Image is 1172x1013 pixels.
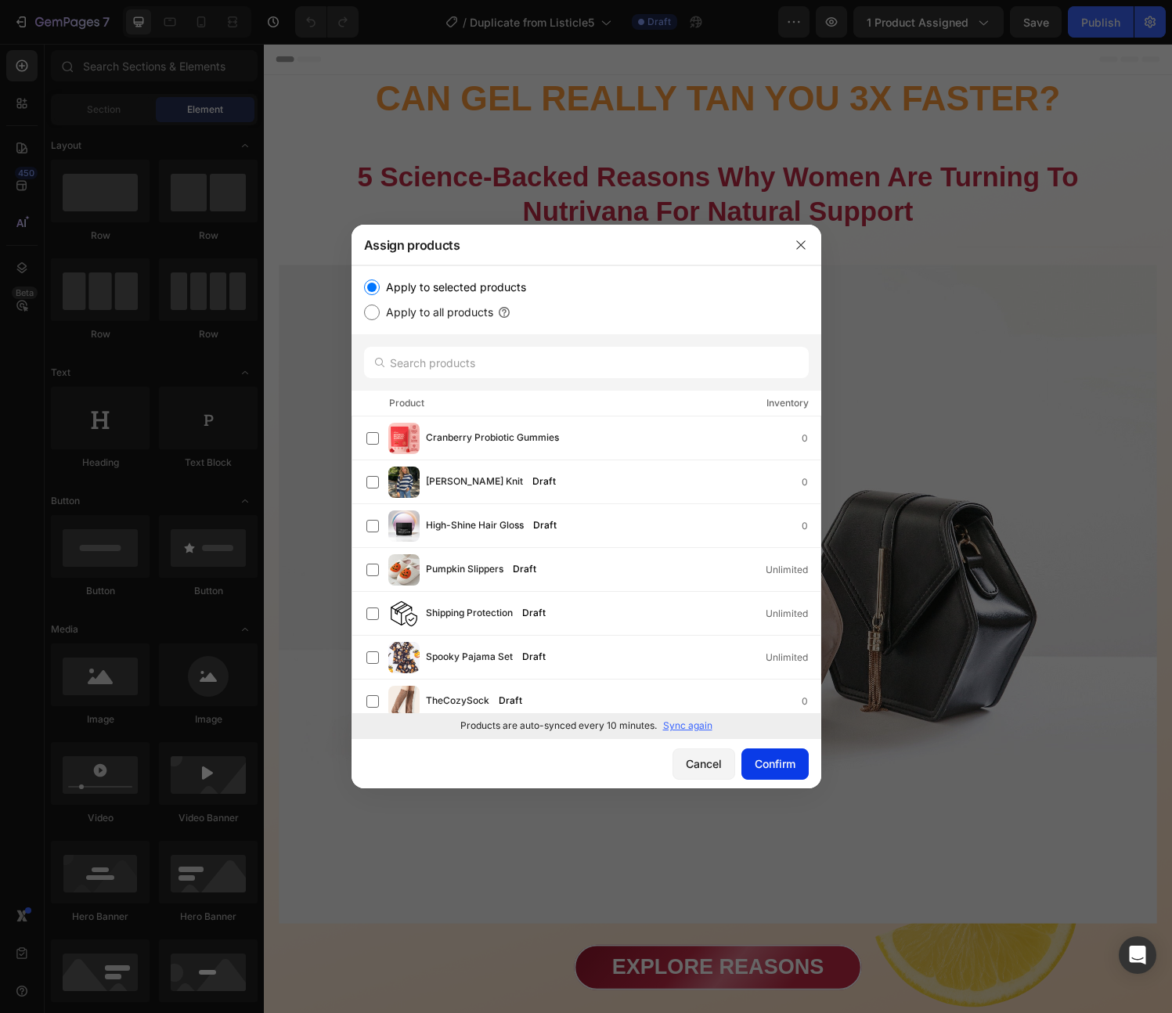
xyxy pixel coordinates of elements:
[686,755,722,772] div: Cancel
[426,649,513,666] span: Spooky Pajama Set
[426,430,559,447] span: Cranberry Probiotic Gummies
[388,554,420,586] img: product-img
[360,941,579,968] p: EXPLORE REASONS
[388,467,420,498] img: product-img
[426,561,503,579] span: Pumpkin Slippers
[388,510,420,542] img: product-img
[380,303,493,322] label: Apply to all products
[460,719,657,733] p: Products are auto-synced every 10 minutes.
[802,431,820,446] div: 0
[321,932,618,979] button: <p>EXPLORE REASONS</p>
[1119,936,1156,974] div: Open Intercom Messenger
[16,229,924,910] img: image_demo.jpg
[388,598,420,629] img: product-img
[755,755,795,772] div: Confirm
[766,395,809,411] div: Inventory
[352,225,781,265] div: Assign products
[766,606,820,622] div: Unlimited
[426,693,489,710] span: TheCozySock
[388,423,420,454] img: product-img
[673,748,735,780] button: Cancel
[526,474,562,489] div: Draft
[389,395,424,411] div: Product
[766,562,820,578] div: Unlimited
[802,474,820,490] div: 0
[516,649,552,665] div: Draft
[388,642,420,673] img: product-img
[527,517,563,533] div: Draft
[380,278,526,297] label: Apply to selected products
[507,561,543,577] div: Draft
[352,265,821,738] div: />
[388,686,420,717] img: product-img
[516,605,552,621] div: Draft
[426,517,524,535] span: High-Shine Hair Gloss
[17,120,922,155] p: 5 Science-Backed Reasons Why Women Are Turning To
[492,693,528,708] div: Draft
[802,694,820,709] div: 0
[663,719,712,733] p: Sync again
[17,155,922,190] p: Nutrivana For Natural Support
[766,650,820,665] div: Unlimited
[455,207,561,221] p: Rated 4.8/5 | 'Excellent'
[741,748,809,780] button: Confirm
[802,518,820,534] div: 0
[364,347,809,378] input: Search products
[426,605,513,622] span: Shipping Protection
[426,474,523,491] span: [PERSON_NAME] Knit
